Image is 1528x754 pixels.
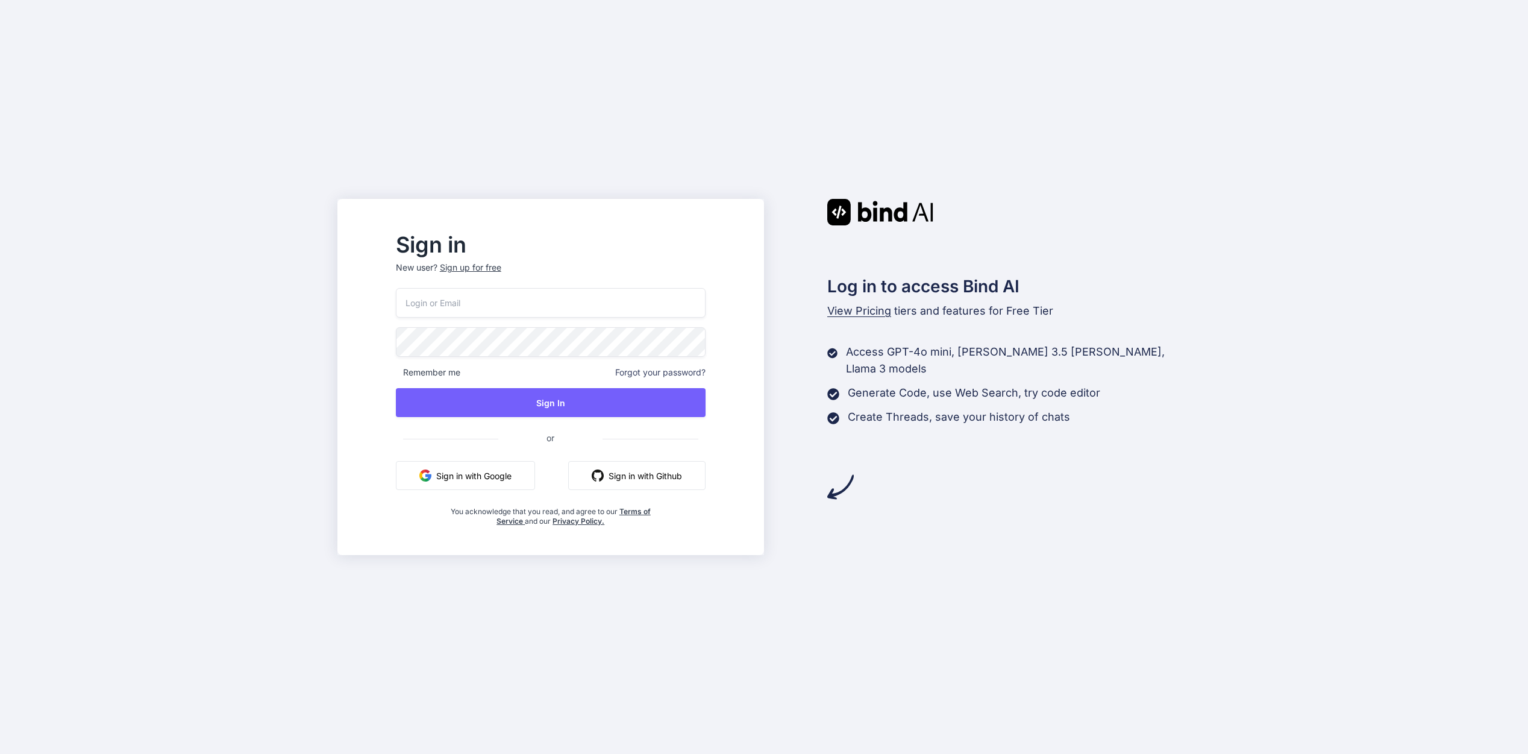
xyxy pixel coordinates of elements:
[447,500,654,526] div: You acknowledge that you read, and agree to our and our
[396,235,706,254] h2: Sign in
[498,423,603,453] span: or
[848,409,1070,426] p: Create Threads, save your history of chats
[846,344,1191,377] p: Access GPT-4o mini, [PERSON_NAME] 3.5 [PERSON_NAME], Llama 3 models
[396,262,706,288] p: New user?
[827,474,854,500] img: arrow
[553,517,604,526] a: Privacy Policy.
[827,303,1191,319] p: tiers and features for Free Tier
[615,366,706,379] span: Forgot your password?
[592,470,604,482] img: github
[396,461,535,490] button: Sign in with Google
[419,470,431,482] img: google
[848,385,1100,401] p: Generate Code, use Web Search, try code editor
[496,507,651,526] a: Terms of Service
[396,288,706,318] input: Login or Email
[568,461,706,490] button: Sign in with Github
[396,388,706,417] button: Sign In
[827,199,933,225] img: Bind AI logo
[396,366,460,379] span: Remember me
[827,304,891,317] span: View Pricing
[827,274,1191,299] h2: Log in to access Bind AI
[440,262,501,274] div: Sign up for free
